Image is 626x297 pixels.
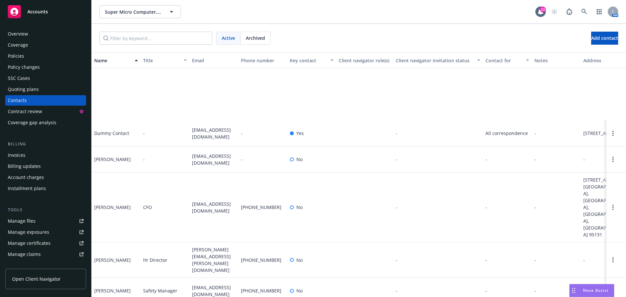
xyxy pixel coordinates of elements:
[99,32,212,45] input: Filter by keyword...
[141,52,189,68] button: Title
[5,150,86,160] a: Invoices
[534,204,536,211] span: -
[5,172,86,183] a: Account charges
[396,204,397,211] span: -
[8,106,42,117] div: Contract review
[8,183,46,194] div: Installment plans
[8,172,44,183] div: Account charges
[563,5,576,18] a: Report a Bug
[583,130,625,137] span: [STREET_ADDRESS]
[593,5,606,18] a: Switch app
[241,130,243,137] span: -
[609,256,617,264] a: Open options
[238,52,287,68] button: Phone number
[591,32,618,45] button: Add contact
[5,3,86,21] a: Accounts
[591,35,618,41] span: Add contact
[296,257,303,263] span: No
[583,257,585,263] span: -
[94,130,129,137] div: Dummy Contact
[540,7,546,12] div: 13
[5,249,86,260] a: Manage claims
[192,153,236,166] span: [EMAIL_ADDRESS][DOMAIN_NAME]
[192,246,236,274] span: [PERSON_NAME][EMAIL_ADDRESS][PERSON_NAME][DOMAIN_NAME]
[8,238,51,248] div: Manage certificates
[8,84,39,95] div: Quoting plans
[290,57,326,64] div: Key contact
[569,284,614,297] button: Nova Assist
[296,204,303,211] span: No
[94,57,131,64] div: Name
[5,227,86,237] a: Manage exposures
[143,156,145,163] span: -
[241,204,281,211] span: [PHONE_NUMBER]
[143,287,177,294] span: Safety Manager
[241,156,243,163] span: -
[609,156,617,163] a: Open options
[609,203,617,211] a: Open options
[5,40,86,50] a: Coverage
[99,5,181,18] button: Super Micro Computer, Inc.
[583,156,585,163] span: -
[296,130,304,137] span: Yes
[8,62,40,72] div: Policy changes
[396,257,397,263] span: -
[483,52,532,68] button: Contact for
[296,287,303,294] span: No
[8,150,25,160] div: Invoices
[5,95,86,106] a: Contacts
[143,130,145,137] span: -
[534,257,536,263] span: -
[5,73,86,83] a: SSC Cases
[609,129,617,137] a: Open options
[5,84,86,95] a: Quoting plans
[8,216,36,226] div: Manage files
[534,57,578,64] div: Notes
[105,8,161,15] span: Super Micro Computer, Inc.
[548,5,561,18] a: Start snowing
[485,287,487,294] span: -
[192,57,236,64] div: Email
[8,227,49,237] div: Manage exposures
[241,287,281,294] span: [PHONE_NUMBER]
[192,200,236,214] span: [EMAIL_ADDRESS][DOMAIN_NAME]
[287,52,336,68] button: Key contact
[246,35,265,41] span: Archived
[534,130,536,137] span: -
[8,73,30,83] div: SSC Cases
[339,57,391,64] div: Client navigator role(s)
[241,257,281,263] span: [PHONE_NUMBER]
[296,156,303,163] span: No
[189,52,238,68] button: Email
[5,51,86,61] a: Policies
[92,52,141,68] button: Name
[396,287,397,294] span: -
[94,204,131,211] div: [PERSON_NAME]
[485,57,522,64] div: Contact for
[396,57,473,64] div: Client navigator invitation status
[485,257,487,263] span: -
[393,52,483,68] button: Client navigator invitation status
[396,156,397,163] span: -
[27,9,48,14] span: Accounts
[570,284,578,297] div: Drag to move
[222,35,235,41] span: Active
[8,260,38,271] div: Manage BORs
[143,204,152,211] span: CFO
[5,161,86,171] a: Billing updates
[8,29,28,39] div: Overview
[485,130,529,137] span: All correspondence
[532,52,581,68] button: Notes
[578,5,591,18] a: Search
[143,57,180,64] div: Title
[5,183,86,194] a: Installment plans
[5,238,86,248] a: Manage certificates
[5,106,86,117] a: Contract review
[485,204,487,211] span: -
[8,117,56,128] div: Coverage gap analysis
[5,207,86,213] div: Tools
[8,95,27,106] div: Contacts
[396,130,397,137] span: -
[8,40,28,50] div: Coverage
